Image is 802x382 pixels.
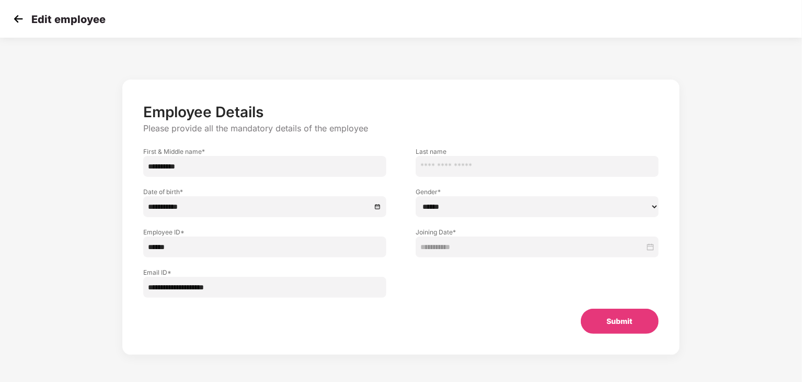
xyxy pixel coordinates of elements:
[416,228,659,237] label: Joining Date
[143,228,386,237] label: Employee ID
[10,11,26,27] img: svg+xml;base64,PHN2ZyB4bWxucz0iaHR0cDovL3d3dy53My5vcmcvMjAwMC9zdmciIHdpZHRoPSIzMCIgaGVpZ2h0PSIzMC...
[143,123,658,134] p: Please provide all the mandatory details of the employee
[143,187,386,196] label: Date of birth
[416,187,659,196] label: Gender
[581,309,659,334] button: Submit
[31,13,106,26] p: Edit employee
[143,268,386,277] label: Email ID
[143,147,386,156] label: First & Middle name
[143,103,658,121] p: Employee Details
[416,147,659,156] label: Last name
